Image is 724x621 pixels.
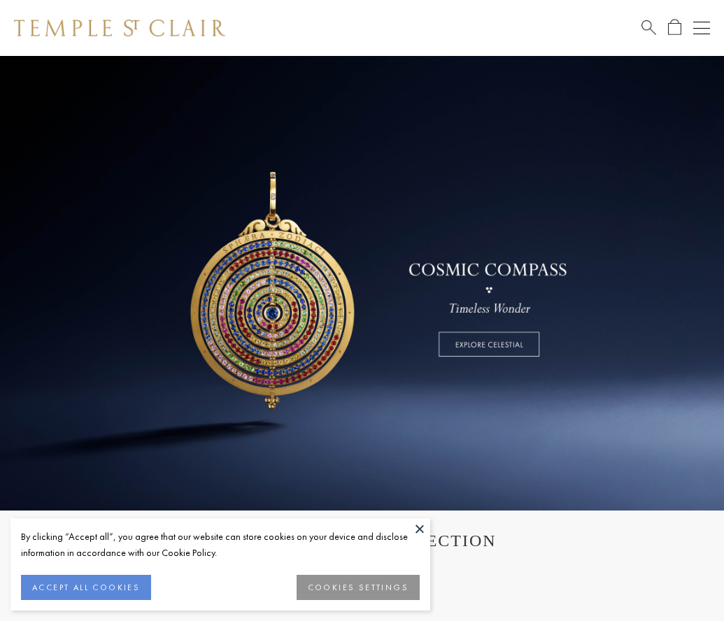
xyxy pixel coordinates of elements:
a: Search [641,19,656,36]
button: COOKIES SETTINGS [297,575,420,600]
button: ACCEPT ALL COOKIES [21,575,151,600]
a: Open Shopping Bag [668,19,681,36]
button: Open navigation [693,20,710,36]
div: By clicking “Accept all”, you agree that our website can store cookies on your device and disclos... [21,529,420,561]
img: Temple St. Clair [14,20,225,36]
